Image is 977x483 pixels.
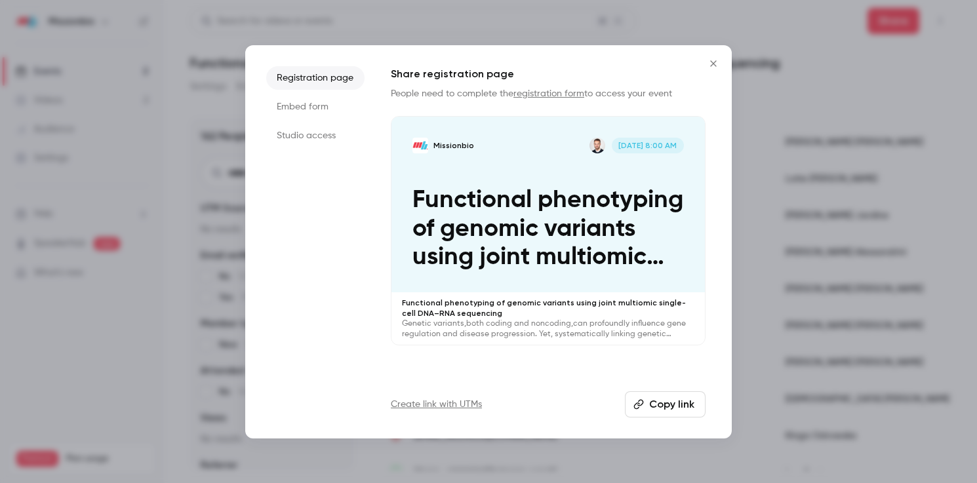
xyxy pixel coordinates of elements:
[266,124,365,147] li: Studio access
[412,138,428,153] img: Functional phenotyping of genomic variants using joint multiomic single-cell DNA–RNA sequencing
[589,138,605,153] img: Dr Dominik Lindenhofer
[412,186,684,271] p: Functional phenotyping of genomic variants using joint multiomic single-cell DNA–RNA sequencing
[700,50,727,77] button: Close
[402,298,694,319] p: Functional phenotyping of genomic variants using joint multiomic single-cell DNA–RNA sequencing
[266,95,365,119] li: Embed form
[612,138,684,153] span: [DATE] 8:00 AM
[625,391,706,417] button: Copy link
[391,66,706,82] h1: Share registration page
[433,140,474,151] p: Missionbio
[513,89,584,98] a: registration form
[391,116,706,346] a: Functional phenotyping of genomic variants using joint multiomic single-cell DNA–RNA sequencingMi...
[402,319,694,339] p: Genetic variants,both coding and noncoding,can profoundly influence gene regulation and disease p...
[391,398,482,411] a: Create link with UTMs
[391,87,706,100] p: People need to complete the to access your event
[266,66,365,90] li: Registration page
